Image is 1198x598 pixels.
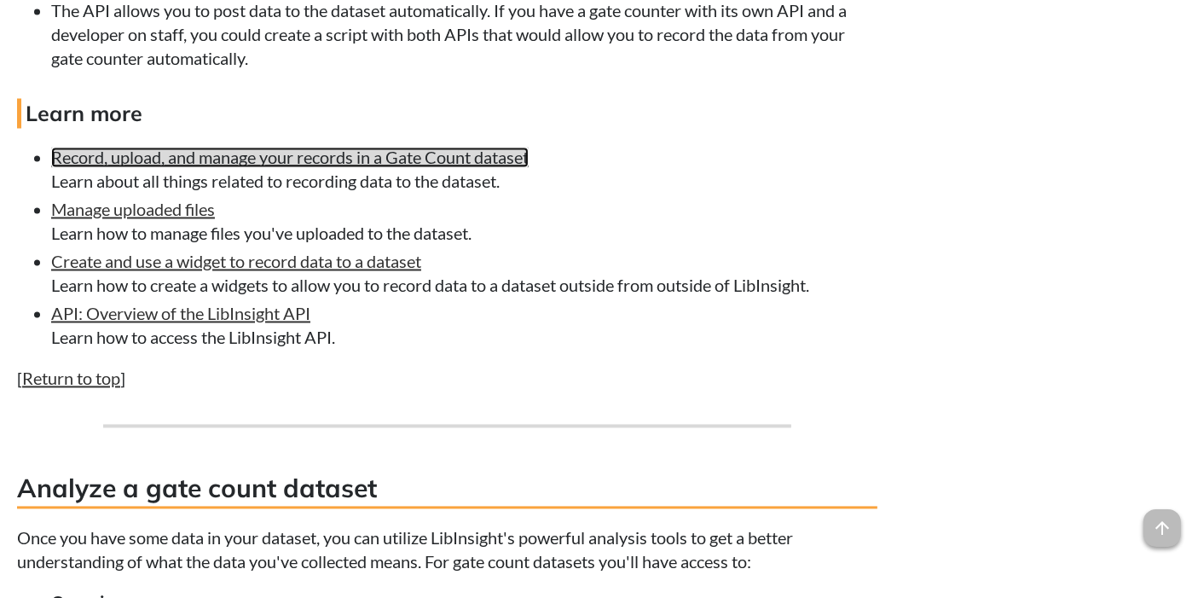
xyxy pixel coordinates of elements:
[1143,511,1181,531] a: arrow_upward
[51,148,529,168] a: Record, upload, and manage your records in a Gate Count dataset
[1143,509,1181,547] span: arrow_upward
[17,99,877,129] h4: Learn more
[51,252,421,272] a: Create and use a widget to record data to a dataset
[51,302,877,350] li: Learn how to access the LibInsight API.
[17,526,877,574] p: Once you have some data in your dataset, you can utilize LibInsight's powerful analysis tools to ...
[51,250,877,298] li: Learn how to create a widgets to allow you to record data to a dataset outside from outside of Li...
[17,471,877,509] h3: Analyze a gate count dataset
[17,367,877,391] p: [ ]
[51,200,215,220] a: Manage uploaded files
[51,304,310,324] a: API: Overview of the LibInsight API
[22,369,120,389] a: Return to top
[51,198,877,246] li: Learn how to manage files you've uploaded to the dataset.
[51,146,877,194] li: Learn about all things related to recording data to the dataset.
